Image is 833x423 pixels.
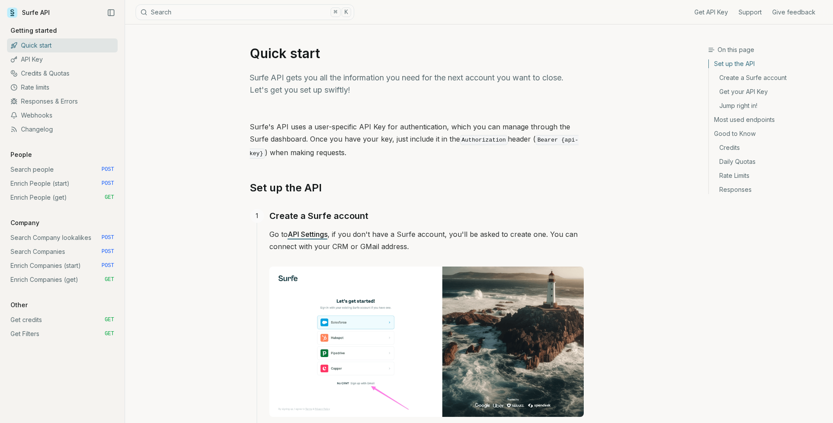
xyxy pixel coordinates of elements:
[7,313,118,327] a: Get credits GET
[709,85,826,99] a: Get your API Key
[101,262,114,269] span: POST
[7,80,118,94] a: Rate limits
[739,8,762,17] a: Support
[105,316,114,323] span: GET
[105,330,114,337] span: GET
[7,259,118,273] a: Enrich Companies (start) POST
[7,26,60,35] p: Getting started
[7,177,118,191] a: Enrich People (start) POST
[7,327,118,341] a: Get Filters GET
[136,4,354,20] button: Search⌘K
[7,218,43,227] p: Company
[7,94,118,108] a: Responses & Errors
[709,183,826,194] a: Responses
[708,45,826,54] h3: On this page
[250,72,584,96] p: Surfe API gets you all the information you need for the next account you want to close. Let's get...
[7,231,118,245] a: Search Company lookalikes POST
[105,194,114,201] span: GET
[460,135,508,145] code: Authorization
[7,108,118,122] a: Webhooks
[7,66,118,80] a: Credits & Quotas
[331,7,340,17] kbd: ⌘
[709,127,826,141] a: Good to Know
[101,234,114,241] span: POST
[101,248,114,255] span: POST
[269,209,368,223] a: Create a Surfe account
[709,71,826,85] a: Create a Surfe account
[250,121,584,160] p: Surfe's API uses a user-specific API Key for authentication, which you can manage through the Sur...
[7,38,118,52] a: Quick start
[342,7,351,17] kbd: K
[101,180,114,187] span: POST
[7,245,118,259] a: Search Companies POST
[101,166,114,173] span: POST
[7,273,118,287] a: Enrich Companies (get) GET
[7,150,35,159] p: People
[709,141,826,155] a: Credits
[7,52,118,66] a: API Key
[709,99,826,113] a: Jump right in!
[772,8,816,17] a: Give feedback
[709,169,826,183] a: Rate Limits
[288,230,328,239] a: API Settings
[709,113,826,127] a: Most used endpoints
[694,8,728,17] a: Get API Key
[709,59,826,71] a: Set up the API
[105,6,118,19] button: Collapse Sidebar
[7,163,118,177] a: Search people POST
[7,122,118,136] a: Changelog
[269,228,584,253] p: Go to , if you don't have a Surfe account, you'll be asked to create one. You can connect with yo...
[7,301,31,309] p: Other
[7,191,118,205] a: Enrich People (get) GET
[709,155,826,169] a: Daily Quotas
[269,267,584,417] img: Image
[250,181,322,195] a: Set up the API
[7,6,50,19] a: Surfe API
[250,45,584,61] h1: Quick start
[105,276,114,283] span: GET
